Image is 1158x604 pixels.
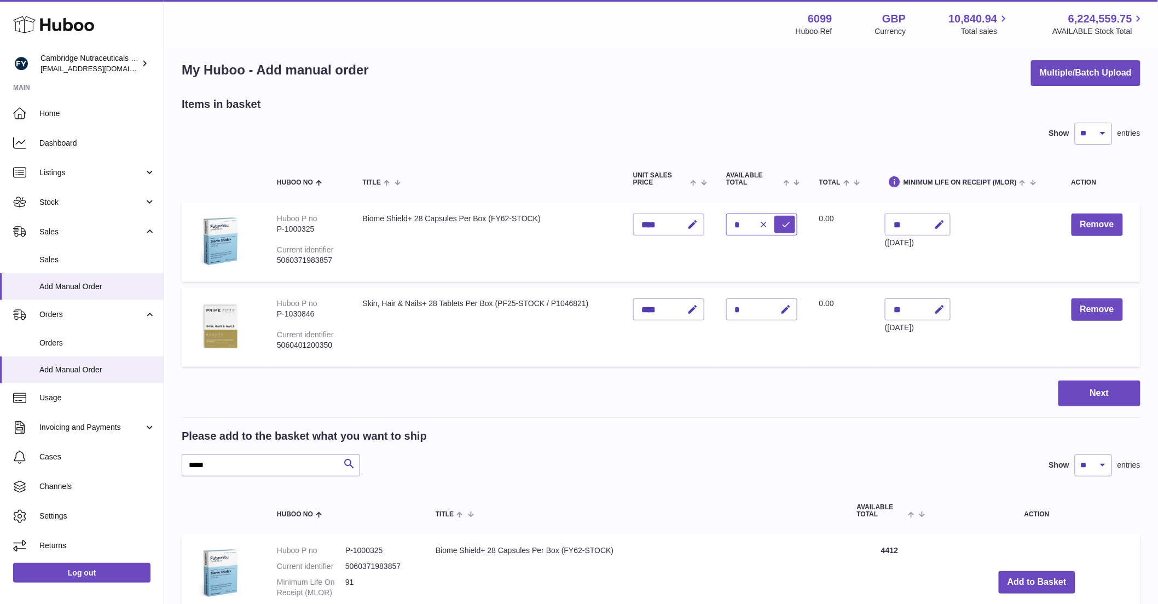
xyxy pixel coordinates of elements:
[277,330,334,339] div: Current identifier
[1068,11,1132,26] span: 6,224,559.75
[13,563,150,583] a: Log out
[1118,128,1140,139] span: entries
[277,255,341,266] div: 5060371983857
[808,11,832,26] strong: 6099
[1049,460,1069,470] label: Show
[857,504,906,518] span: AVAILABLE Total
[39,393,155,403] span: Usage
[39,540,155,551] span: Returns
[1052,26,1145,37] span: AVAILABLE Stock Total
[1072,214,1123,236] button: Remove
[277,179,313,186] span: Huboo no
[726,172,780,186] span: AVAILABLE Total
[633,172,687,186] span: Unit Sales Price
[277,511,313,518] span: Huboo no
[948,11,1010,37] a: 10,840.94 Total sales
[934,493,1140,529] th: Action
[885,238,951,248] div: ([DATE])
[819,179,841,186] span: Total
[819,299,834,308] span: 0.00
[39,138,155,148] span: Dashboard
[277,224,341,234] div: P-1000325
[875,26,906,37] div: Currency
[352,287,622,367] td: Skin, Hair & Nails+ 28 Tablets Per Box (PF25-STOCK / P1046821)
[277,561,345,572] dt: Current identifier
[1031,60,1140,86] button: Multiple/Batch Upload
[39,481,155,492] span: Channels
[277,299,317,308] div: Huboo P no
[436,511,454,518] span: Title
[1118,460,1140,470] span: entries
[39,108,155,119] span: Home
[961,26,1010,37] span: Total sales
[277,214,317,223] div: Huboo P no
[39,227,144,237] span: Sales
[277,577,345,598] dt: Minimum Life On Receipt (MLOR)
[277,545,345,556] dt: Huboo P no
[182,97,261,112] h2: Items in basket
[193,214,247,268] img: Biome Shield+ 28 Capsules Per Box (FY62-STOCK)
[345,577,414,598] dd: 91
[39,281,155,292] span: Add Manual Order
[40,53,139,74] div: Cambridge Nutraceuticals Ltd
[345,561,414,572] dd: 5060371983857
[1072,298,1123,321] button: Remove
[39,168,144,178] span: Listings
[193,545,247,600] img: Biome Shield+ 28 Capsules Per Box (FY62-STOCK)
[39,422,144,433] span: Invoicing and Payments
[948,11,997,26] span: 10,840.94
[1049,128,1069,139] label: Show
[1052,11,1145,37] a: 6,224,559.75 AVAILABLE Stock Total
[193,298,247,353] img: Skin, Hair & Nails+ 28 Tablets Per Box (PF25-STOCK / P1046821)
[13,55,30,72] img: huboo@camnutra.com
[182,61,369,79] h1: My Huboo - Add manual order
[39,365,155,375] span: Add Manual Order
[39,309,144,320] span: Orders
[277,340,341,350] div: 5060401200350
[277,245,334,254] div: Current identifier
[1072,179,1130,186] div: Action
[352,203,622,282] td: Biome Shield+ 28 Capsules Per Box (FY62-STOCK)
[39,452,155,462] span: Cases
[885,323,951,333] div: ([DATE])
[277,309,341,319] div: P-1030846
[345,545,414,556] dd: P-1000325
[796,26,832,37] div: Huboo Ref
[182,429,427,444] h2: Please add to the basket what you want to ship
[1058,381,1140,406] button: Next
[904,179,1017,186] span: Minimum Life On Receipt (MLOR)
[39,338,155,348] span: Orders
[882,11,906,26] strong: GBP
[999,571,1075,594] button: Add to Basket
[39,197,144,208] span: Stock
[39,255,155,265] span: Sales
[39,511,155,521] span: Settings
[363,179,381,186] span: Title
[40,64,161,73] span: [EMAIL_ADDRESS][DOMAIN_NAME]
[819,214,834,223] span: 0.00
